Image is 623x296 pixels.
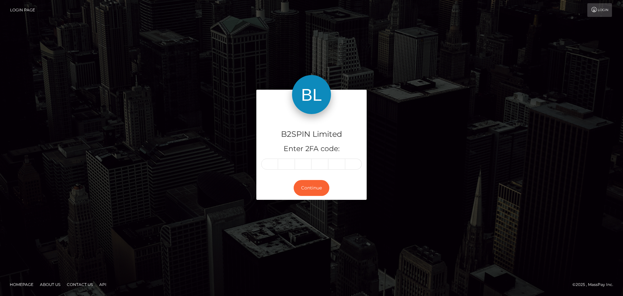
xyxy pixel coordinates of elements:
[572,281,618,288] div: © 2025 , MassPay Inc.
[587,3,612,17] a: Login
[7,279,36,290] a: Homepage
[292,75,331,114] img: B2SPIN Limited
[261,144,362,154] h5: Enter 2FA code:
[97,279,109,290] a: API
[64,279,95,290] a: Contact Us
[37,279,63,290] a: About Us
[261,129,362,140] h4: B2SPIN Limited
[294,180,329,196] button: Continue
[10,3,35,17] a: Login Page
